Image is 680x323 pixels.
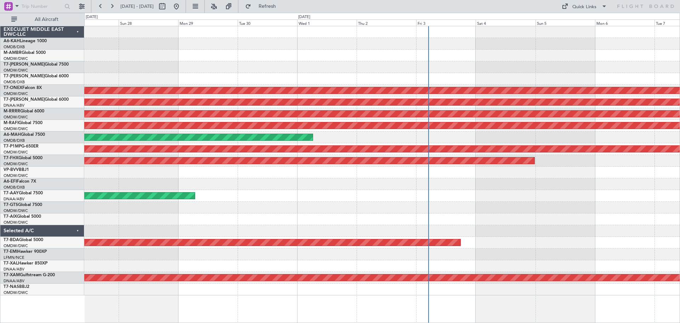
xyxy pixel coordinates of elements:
div: [DATE] [86,14,98,20]
a: T7-P1MPG-650ER [4,144,39,149]
div: Thu 2 [357,20,416,26]
span: All Aircraft [18,17,75,22]
a: LFMN/NCE [4,255,24,260]
a: A6-KAHLineage 1000 [4,39,47,43]
a: OMDB/DXB [4,185,25,190]
div: Fri 3 [416,20,476,26]
a: OMDW/DWC [4,290,28,295]
a: M-AMBRGlobal 5000 [4,51,46,55]
a: T7-FHXGlobal 5000 [4,156,42,160]
a: T7-EMIHawker 900XP [4,250,47,254]
a: T7-[PERSON_NAME]Global 6000 [4,98,69,102]
span: T7-FHX [4,156,18,160]
a: OMDW/DWC [4,220,28,225]
div: Sun 28 [119,20,178,26]
a: OMDW/DWC [4,68,28,73]
span: T7-ONEX [4,86,22,90]
span: M-RRRR [4,109,20,113]
span: T7-[PERSON_NAME] [4,98,45,102]
span: T7-P1MP [4,144,21,149]
div: Wed 1 [297,20,357,26]
a: OMDB/DXB [4,79,25,85]
a: T7-NASBBJ2 [4,285,29,289]
a: OMDW/DWC [4,91,28,96]
span: T7-AAY [4,191,19,195]
div: Sat 4 [476,20,535,26]
span: [DATE] - [DATE] [120,3,154,10]
a: T7-AIXGlobal 5000 [4,215,41,219]
a: OMDW/DWC [4,56,28,61]
a: M-RAFIGlobal 7500 [4,121,42,125]
a: OMDW/DWC [4,115,28,120]
a: OMDB/DXB [4,138,25,143]
a: T7-[PERSON_NAME]Global 7500 [4,62,69,67]
span: T7-AIX [4,215,17,219]
input: Trip Number [22,1,62,12]
a: DNAA/ABV [4,267,24,272]
span: T7-XAL [4,261,18,266]
div: Tue 30 [238,20,297,26]
span: A6-KAH [4,39,20,43]
a: T7-BDAGlobal 5000 [4,238,43,242]
a: OMDW/DWC [4,126,28,132]
span: A6-MAH [4,133,21,137]
a: T7-XAMGulfstream G-200 [4,273,55,277]
a: T7-ONEXFalcon 8X [4,86,42,90]
a: DNAA/ABV [4,278,24,284]
div: Quick Links [572,4,596,11]
a: T7-[PERSON_NAME]Global 6000 [4,74,69,78]
a: T7-GTSGlobal 7500 [4,203,42,207]
span: T7-[PERSON_NAME] [4,62,45,67]
button: Refresh [242,1,284,12]
a: OMDW/DWC [4,150,28,155]
button: Quick Links [558,1,611,12]
a: OMDW/DWC [4,173,28,178]
div: [DATE] [298,14,310,20]
span: T7-NAS [4,285,19,289]
span: T7-EMI [4,250,17,254]
a: DNAA/ABV [4,196,24,202]
span: T7-GTS [4,203,18,207]
span: T7-[PERSON_NAME] [4,74,45,78]
span: VP-BVV [4,168,19,172]
a: M-RRRRGlobal 6000 [4,109,44,113]
a: T7-AAYGlobal 7500 [4,191,43,195]
span: T7-BDA [4,238,19,242]
div: Sun 5 [535,20,595,26]
a: VP-BVVBBJ1 [4,168,29,172]
span: M-RAFI [4,121,18,125]
a: DNAA/ABV [4,103,24,108]
div: Sat 27 [59,20,118,26]
a: OMDW/DWC [4,161,28,167]
a: T7-XALHawker 850XP [4,261,47,266]
a: A6-MAHGlobal 7500 [4,133,45,137]
a: OMDW/DWC [4,243,28,249]
div: Mon 6 [595,20,654,26]
span: A6-EFI [4,179,17,184]
a: OMDB/DXB [4,44,25,50]
a: A6-EFIFalcon 7X [4,179,36,184]
span: M-AMBR [4,51,22,55]
span: T7-XAM [4,273,20,277]
a: OMDW/DWC [4,208,28,213]
span: Refresh [253,4,282,9]
div: Mon 29 [178,20,238,26]
button: All Aircraft [8,14,77,25]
